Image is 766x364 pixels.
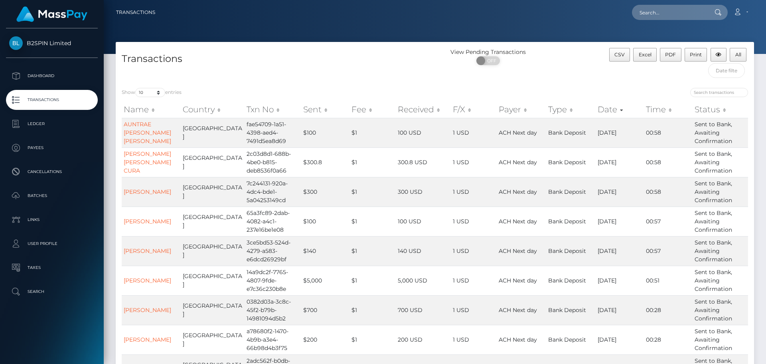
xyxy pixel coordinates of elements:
[6,40,98,47] span: B2SPIN Limited
[451,101,497,117] th: F/X: activate to sort column ascending
[6,234,98,254] a: User Profile
[301,207,349,236] td: $100
[245,118,301,147] td: fae54709-1a51-4398-aed4-7491d5ea8d69
[9,262,95,274] p: Taxes
[181,101,245,117] th: Country: activate to sort column ascending
[6,138,98,158] a: Payees
[349,295,396,325] td: $1
[644,325,693,354] td: 00:28
[708,63,745,78] input: Date filter
[245,101,301,117] th: Txn No: activate to sort column ascending
[9,142,95,154] p: Payees
[499,188,537,195] span: ACH Next day
[435,48,541,56] div: View Pending Transactions
[546,325,596,354] td: Bank Deposit
[9,94,95,106] p: Transactions
[451,207,497,236] td: 1 USD
[546,118,596,147] td: Bank Deposit
[685,48,707,62] button: Print
[349,101,396,117] th: Fee: activate to sort column ascending
[6,258,98,278] a: Taxes
[596,266,644,295] td: [DATE]
[693,207,748,236] td: Sent to Bank, Awaiting Confirmation
[693,147,748,177] td: Sent to Bank, Awaiting Confirmation
[396,207,451,236] td: 100 USD
[690,88,748,97] input: Search transactions
[181,177,245,207] td: [GEOGRAPHIC_DATA]
[245,236,301,266] td: 3ce5bd53-524d-4279-a583-e6dcd26929bf
[660,48,681,62] button: PDF
[181,295,245,325] td: [GEOGRAPHIC_DATA]
[349,147,396,177] td: $1
[644,118,693,147] td: 00:58
[396,118,451,147] td: 100 USD
[644,147,693,177] td: 00:58
[546,101,596,117] th: Type: activate to sort column ascending
[644,295,693,325] td: 00:28
[499,306,537,314] span: ACH Next day
[124,218,171,225] a: [PERSON_NAME]
[596,295,644,325] td: [DATE]
[546,207,596,236] td: Bank Deposit
[124,121,171,145] a: AUNTRAE [PERSON_NAME] [PERSON_NAME]
[116,4,155,21] a: Transactions
[245,325,301,354] td: a78680f2-1470-4b9b-a3e4-66b98d4b3f75
[9,214,95,226] p: Links
[301,236,349,266] td: $140
[499,129,537,136] span: ACH Next day
[9,190,95,202] p: Batches
[546,236,596,266] td: Bank Deposit
[245,266,301,295] td: 14a9dc2f-7765-4807-9fde-e7c36c230b8e
[451,295,497,325] td: 1 USD
[451,118,497,147] td: 1 USD
[6,114,98,134] a: Ledger
[181,325,245,354] td: [GEOGRAPHIC_DATA]
[596,147,644,177] td: [DATE]
[301,295,349,325] td: $700
[632,5,707,20] input: Search...
[451,325,497,354] td: 1 USD
[644,177,693,207] td: 00:58
[614,52,625,58] span: CSV
[546,147,596,177] td: Bank Deposit
[499,218,537,225] span: ACH Next day
[596,325,644,354] td: [DATE]
[349,177,396,207] td: $1
[301,101,349,117] th: Sent: activate to sort column ascending
[693,236,748,266] td: Sent to Bank, Awaiting Confirmation
[122,52,429,66] h4: Transactions
[735,52,741,58] span: All
[9,36,23,50] img: B2SPIN Limited
[639,52,651,58] span: Excel
[9,118,95,130] p: Ledger
[122,101,181,117] th: Name: activate to sort column ascending
[609,48,630,62] button: CSV
[181,236,245,266] td: [GEOGRAPHIC_DATA]
[181,147,245,177] td: [GEOGRAPHIC_DATA]
[596,207,644,236] td: [DATE]
[9,70,95,82] p: Dashboard
[596,118,644,147] td: [DATE]
[124,188,171,195] a: [PERSON_NAME]
[349,118,396,147] td: $1
[6,282,98,302] a: Search
[245,177,301,207] td: 7c244131-920a-4dc4-bde1-5a04253149cd
[124,150,171,174] a: [PERSON_NAME] [PERSON_NAME] CURA
[124,336,171,343] a: [PERSON_NAME]
[396,295,451,325] td: 700 USD
[301,266,349,295] td: $5,000
[396,325,451,354] td: 200 USD
[349,236,396,266] td: $1
[644,236,693,266] td: 00:57
[124,247,171,255] a: [PERSON_NAME]
[6,210,98,230] a: Links
[396,177,451,207] td: 300 USD
[181,266,245,295] td: [GEOGRAPHIC_DATA]
[693,177,748,207] td: Sent to Bank, Awaiting Confirmation
[596,236,644,266] td: [DATE]
[499,336,537,343] span: ACH Next day
[6,162,98,182] a: Cancellations
[181,207,245,236] td: [GEOGRAPHIC_DATA]
[711,48,727,62] button: Column visibility
[124,306,171,314] a: [PERSON_NAME]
